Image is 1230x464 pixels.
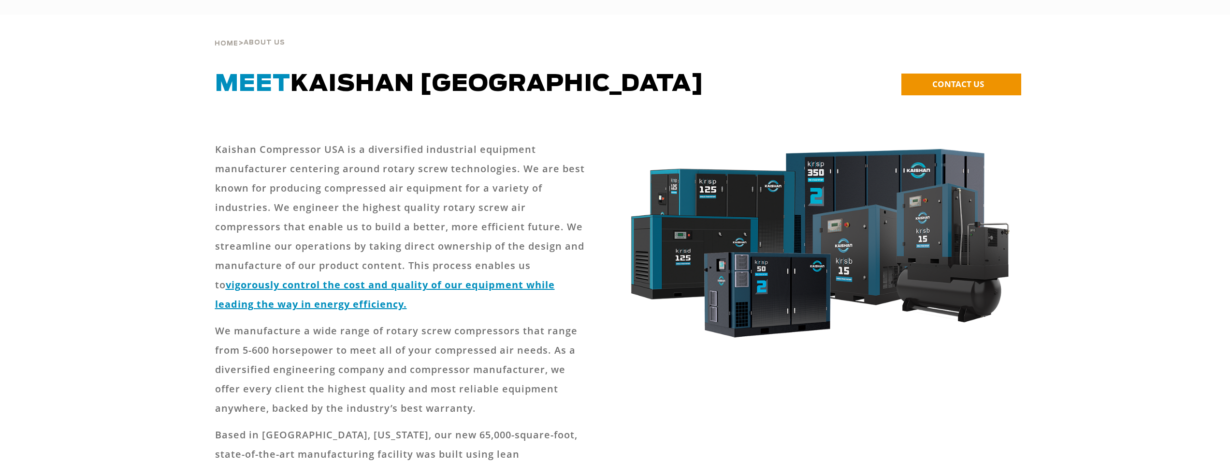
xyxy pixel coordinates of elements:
span: Home [215,41,238,47]
p: We manufacture a wide range of rotary screw compressors that range from 5-600 horsepower to meet ... [215,321,590,418]
a: vigorously control the cost and quality of our equipment while leading the way in energy efficiency. [215,278,555,311]
img: krsb [621,140,1016,354]
span: CONTACT US [932,78,984,90]
span: Meet [215,73,290,96]
p: Kaishan Compressor USA is a diversified industrial equipment manufacturer centering around rotary... [215,140,590,314]
a: Home [215,39,238,47]
a: CONTACT US [901,74,1021,95]
div: > [215,15,285,51]
span: About Us [244,40,285,46]
span: Kaishan [GEOGRAPHIC_DATA] [215,73,704,96]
